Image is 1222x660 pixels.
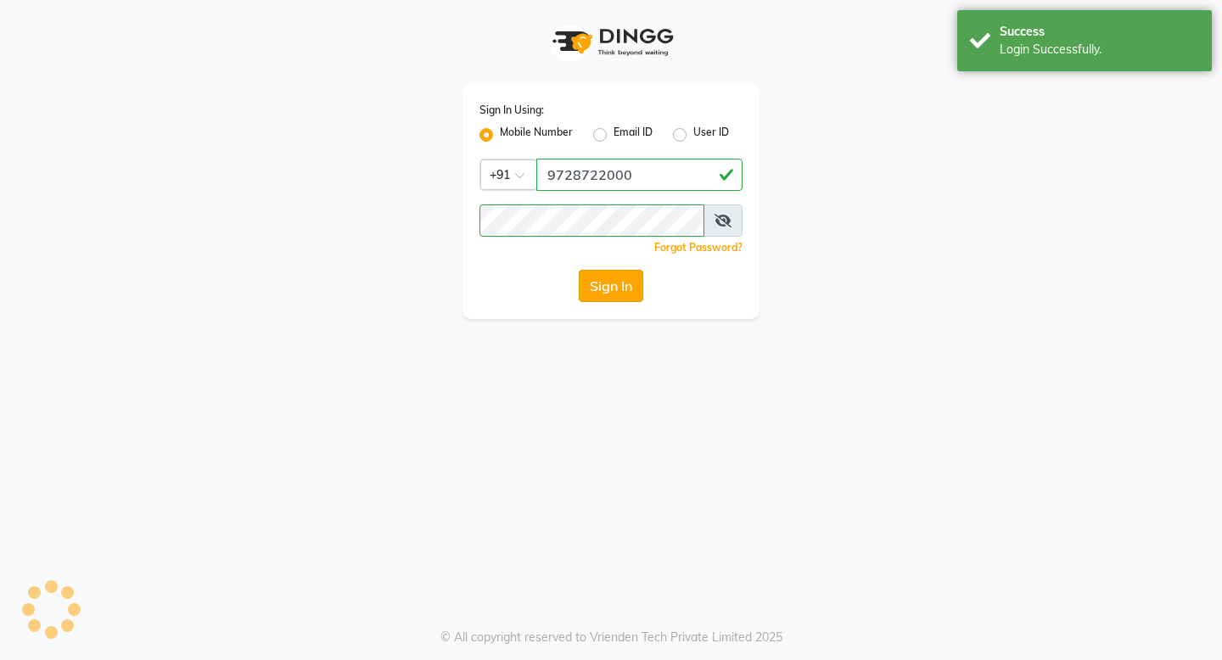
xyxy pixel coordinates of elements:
input: Username [479,204,704,237]
a: Forgot Password? [654,241,743,254]
input: Username [536,159,743,191]
img: logo1.svg [543,17,679,67]
button: Sign In [579,270,643,302]
label: Sign In Using: [479,103,544,118]
div: Success [1000,23,1199,41]
label: User ID [693,125,729,145]
label: Email ID [614,125,653,145]
div: Login Successfully. [1000,41,1199,59]
label: Mobile Number [500,125,573,145]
